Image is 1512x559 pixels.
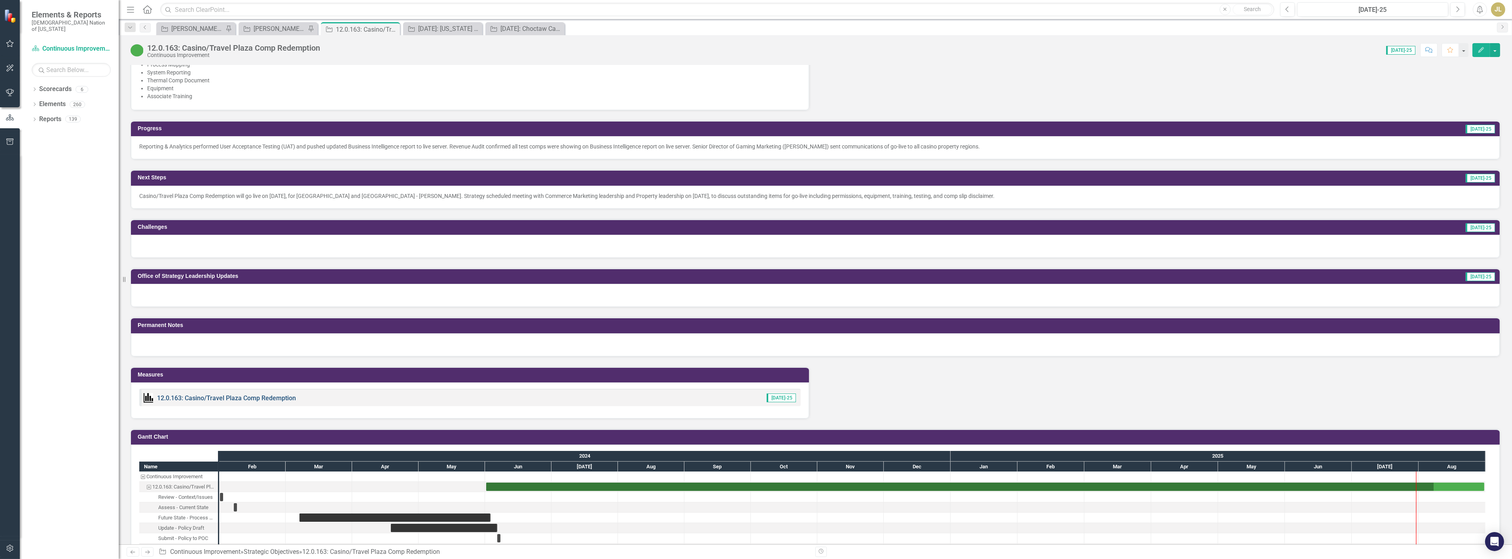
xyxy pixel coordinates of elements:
div: Future State - Process Mapping [139,513,218,523]
p: Reporting & Analytics performed User Acceptance Testing (UAT) and pushed updated Business Intelli... [139,143,1491,150]
div: Task: Start date: 2024-03-07 End date: 2024-06-03 [139,513,218,523]
img: Action Plan Approved/In Progress [131,44,143,57]
h3: Office of Strategy Leadership Updates [138,273,1183,279]
div: Task: Start date: 2024-03-07 End date: 2024-06-03 [299,513,491,522]
div: Task: Start date: 2024-04-18 End date: 2024-06-06 [139,523,218,533]
a: 12.0.163: Casino/Travel Plaza Comp Redemption [157,394,296,402]
p: Equipment​ [147,84,801,92]
div: Approve - Process and Policy [158,544,216,554]
div: May [1218,462,1285,472]
a: Continuous Improvement [170,548,241,555]
input: Search ClearPoint... [160,3,1274,17]
div: Mar [1084,462,1151,472]
div: Task: Start date: 2024-06-06 End date: 2024-06-06 [139,533,218,544]
h3: Challenges [138,224,811,230]
div: Mar [286,462,352,472]
a: [DATE]: [US_STATE] - State, Local, and County Action [405,24,480,34]
h3: Progress [138,125,741,131]
div: Task: Start date: 2024-06-06 End date: 2024-07-29 [139,544,218,554]
a: [PERSON_NAME] SOs [241,24,306,34]
div: 12.0.163: Casino/Travel Plaza Comp Redemption [147,44,320,52]
div: Jun [1285,462,1352,472]
h3: Next Steps [138,175,800,181]
button: JL [1491,2,1505,17]
a: [PERSON_NAME] SO's OLD PLAN [158,24,224,34]
div: [DATE]: [US_STATE] - State, Local, and County Action [418,24,480,34]
span: [DATE]-25 [1466,272,1495,281]
p: Thermal Comp Document​ [147,76,801,84]
div: Apr [1151,462,1218,472]
div: Aug [618,462,684,472]
div: Sep [684,462,751,472]
div: Dec [884,462,951,472]
div: 12.0.163: Casino/Travel Plaza Comp Redemption [302,548,440,555]
span: [DATE]-25 [1386,46,1415,55]
div: 12.0.163: Casino/Travel Plaza Comp Redemption [139,482,218,492]
div: Jul [551,462,618,472]
div: [PERSON_NAME] SO's OLD PLAN [171,24,224,34]
div: 2024 [219,451,951,461]
span: [DATE]-25 [1466,223,1495,232]
div: Task: Start date: 2024-04-18 End date: 2024-06-06 [391,524,497,532]
div: [DATE]-25 [1300,5,1446,15]
div: Oct [751,462,817,472]
div: Name [139,462,218,472]
button: [DATE]-25 [1297,2,1448,17]
div: Submit - Policy to POC [139,533,218,544]
a: Elements [39,100,66,109]
a: Scorecards [39,85,72,94]
h3: Gantt Chart [138,434,1496,440]
div: Feb [219,462,286,472]
div: Nov [817,462,884,472]
div: Submit - Policy to POC [158,533,208,544]
span: Elements & Reports [32,10,111,19]
p: Casino/Travel Plaza Comp Redemption will go live on [DATE], for [GEOGRAPHIC_DATA] and [GEOGRAPHIC... [139,192,1491,200]
div: Continuous Improvement [147,52,320,58]
div: Review - Context/Issues [158,492,213,502]
div: Task: Start date: 2024-06-01 End date: 2025-08-31 [486,483,1484,491]
div: 2025 [951,451,1485,461]
div: 12.0.163: Casino/Travel Plaza Comp Redemption [336,25,398,34]
div: [PERSON_NAME] SOs [254,24,306,34]
span: [DATE]-25 [1466,174,1495,183]
div: Feb [1017,462,1084,472]
div: Review - Context/Issues [139,492,218,502]
a: Continuous Improvement [32,44,111,53]
input: Search Below... [32,63,111,77]
div: Task: Continuous Improvement Start date: 2024-02-01 End date: 2024-02-02 [139,472,218,482]
div: Task: Start date: 2024-02-01 End date: 2024-02-01 [139,492,218,502]
div: Task: Start date: 2024-06-06 End date: 2024-06-06 [497,534,500,542]
div: Jul [1352,462,1419,472]
div: May [419,462,485,472]
h3: Measures [138,372,805,378]
div: Assess - Current State [139,502,218,513]
div: 6 [76,86,88,93]
button: Search [1233,4,1272,15]
div: 260 [70,101,85,108]
div: Apr [352,462,419,472]
a: Strategic Objectives [244,548,299,555]
img: Performance Management [144,393,153,403]
div: » » [159,548,809,557]
div: Jan [951,462,1017,472]
div: 139 [65,116,81,123]
div: Continuous Improvement [146,472,203,482]
div: Update - Policy Draft [158,523,204,533]
div: Future State - Process Mapping [158,513,216,523]
div: Assess - Current State [158,502,208,513]
p: System Reporting​ [147,68,801,76]
div: Task: Start date: 2024-02-07 End date: 2024-02-07 [234,503,237,511]
div: Open Intercom Messenger [1485,532,1504,551]
div: Approve - Process and Policy [139,544,218,554]
small: [DEMOGRAPHIC_DATA] Nation of [US_STATE] [32,19,111,32]
div: 12.0.163: Casino/Travel Plaza Comp Redemption [152,482,216,492]
span: Search [1244,6,1261,12]
p: Associate Training [147,92,801,100]
a: Reports [39,115,61,124]
div: Aug [1419,462,1485,472]
span: [DATE]-25 [1466,125,1495,133]
h3: Permanent Notes [138,322,1496,328]
div: Task: Start date: 2024-06-01 End date: 2025-08-31 [139,482,218,492]
div: Continuous Improvement [139,472,218,482]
